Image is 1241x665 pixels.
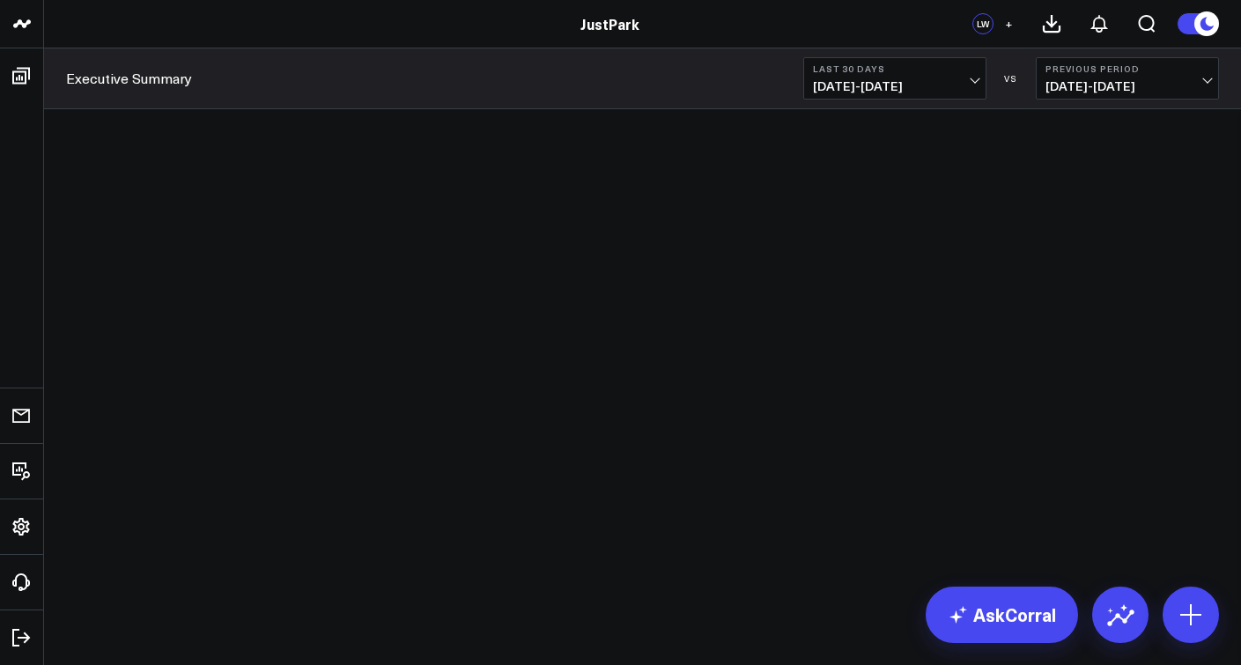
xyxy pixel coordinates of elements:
[813,79,977,93] span: [DATE] - [DATE]
[995,73,1027,84] div: VS
[813,63,977,74] b: Last 30 Days
[1045,79,1209,93] span: [DATE] - [DATE]
[1045,63,1209,74] b: Previous Period
[1005,18,1013,30] span: +
[1036,57,1219,100] button: Previous Period[DATE]-[DATE]
[926,587,1078,643] a: AskCorral
[803,57,986,100] button: Last 30 Days[DATE]-[DATE]
[580,14,639,33] a: JustPark
[998,13,1019,34] button: +
[972,13,994,34] div: LW
[66,69,192,88] a: Executive Summary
